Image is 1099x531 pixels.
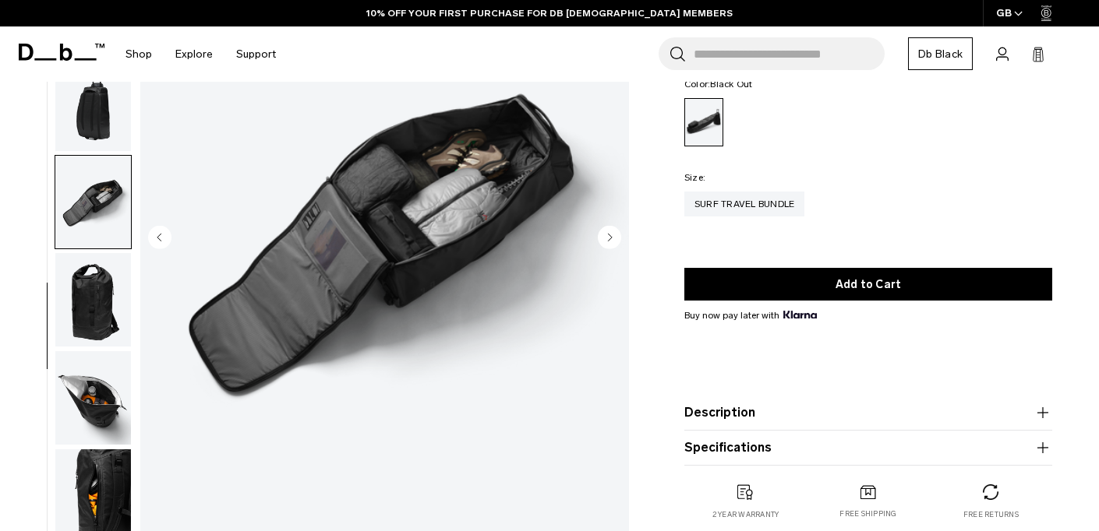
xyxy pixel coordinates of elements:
[55,57,132,152] button: Surf Travel Bundle
[839,509,896,520] p: Free shipping
[684,308,817,322] span: Buy now pay later with
[114,26,288,82] nav: Main Navigation
[684,173,705,182] legend: Size:
[684,438,1052,457] button: Specifications
[598,225,621,251] button: Next slide
[783,311,817,318] img: {"height" => 20, "alt" => "Klarna"}
[710,79,752,90] span: Black Out
[55,350,132,445] button: Surf Travel Bundle
[684,403,1052,422] button: Description
[712,509,779,520] p: 2 year warranty
[236,26,276,82] a: Support
[684,98,723,146] a: Black Out
[684,79,753,89] legend: Color:
[55,155,132,250] button: Surf Travel Bundle
[908,37,973,70] a: Db Black
[684,192,805,216] a: Surf Travel Bundle
[684,268,1052,301] button: Add to Cart
[963,509,1019,520] p: Free returns
[55,252,132,347] button: Surf Travel Bundle
[55,253,131,346] img: Surf Travel Bundle
[366,6,733,20] a: 10% OFF YOUR FIRST PURCHASE FOR DB [DEMOGRAPHIC_DATA] MEMBERS
[55,58,131,151] img: Surf Travel Bundle
[55,351,131,445] img: Surf Travel Bundle
[55,156,131,249] img: Surf Travel Bundle
[148,225,171,251] button: Previous slide
[175,26,213,82] a: Explore
[125,26,152,82] a: Shop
